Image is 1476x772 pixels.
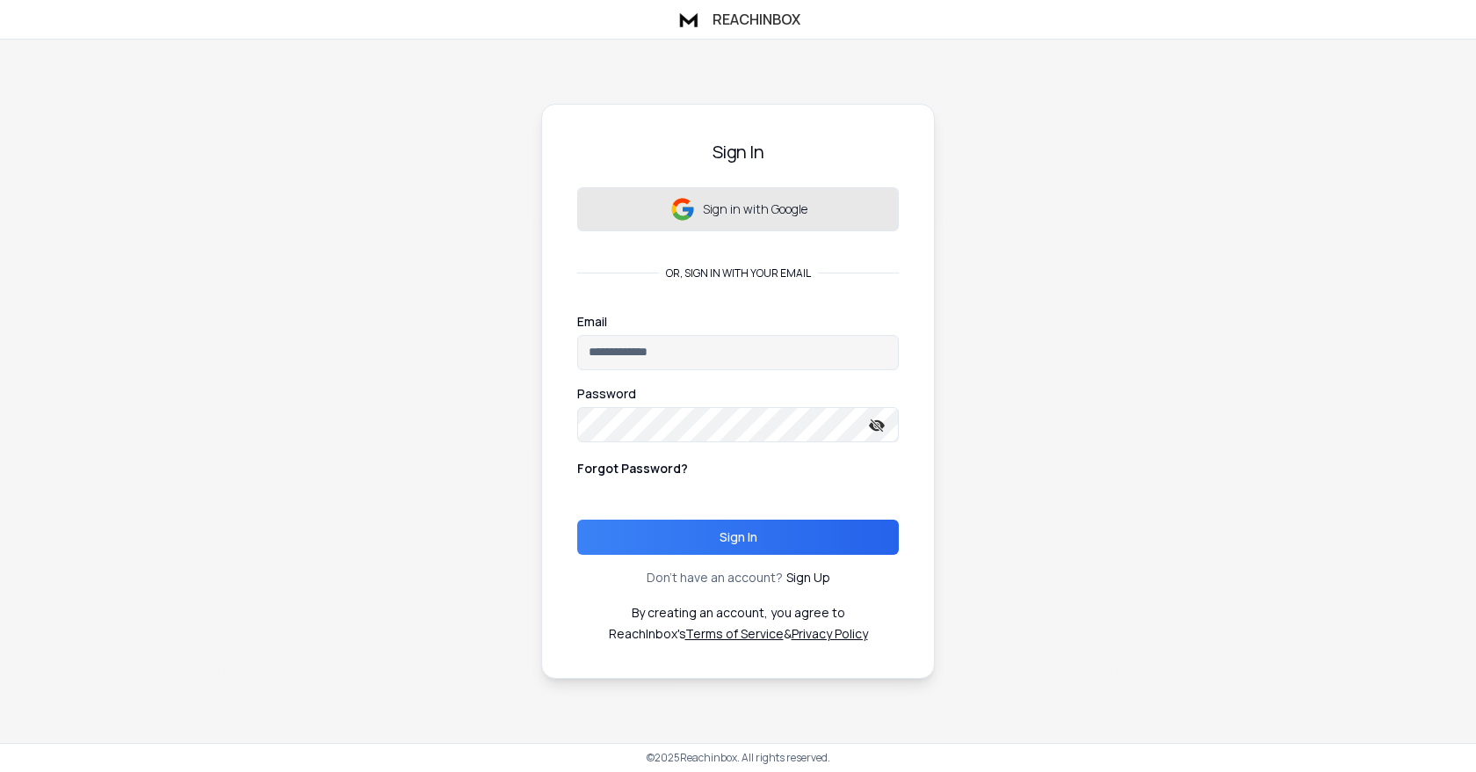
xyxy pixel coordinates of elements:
p: Forgot Password? [577,460,688,477]
p: © 2025 Reachinbox. All rights reserved. [647,751,830,765]
p: or, sign in with your email [659,266,818,280]
label: Email [577,316,607,328]
a: Terms of Service [685,625,784,642]
h3: Sign In [577,140,899,164]
p: ReachInbox's & [609,625,868,643]
img: logo [676,7,702,32]
button: Sign In [577,520,899,555]
a: ReachInbox [676,7,800,32]
p: By creating an account, you agree to [632,604,845,622]
p: Don't have an account? [647,569,783,586]
p: Sign in with Google [703,200,807,218]
a: Privacy Policy [792,625,868,642]
h1: ReachInbox [713,9,800,30]
label: Password [577,388,636,400]
button: Sign in with Google [577,187,899,231]
a: Sign Up [786,569,830,586]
